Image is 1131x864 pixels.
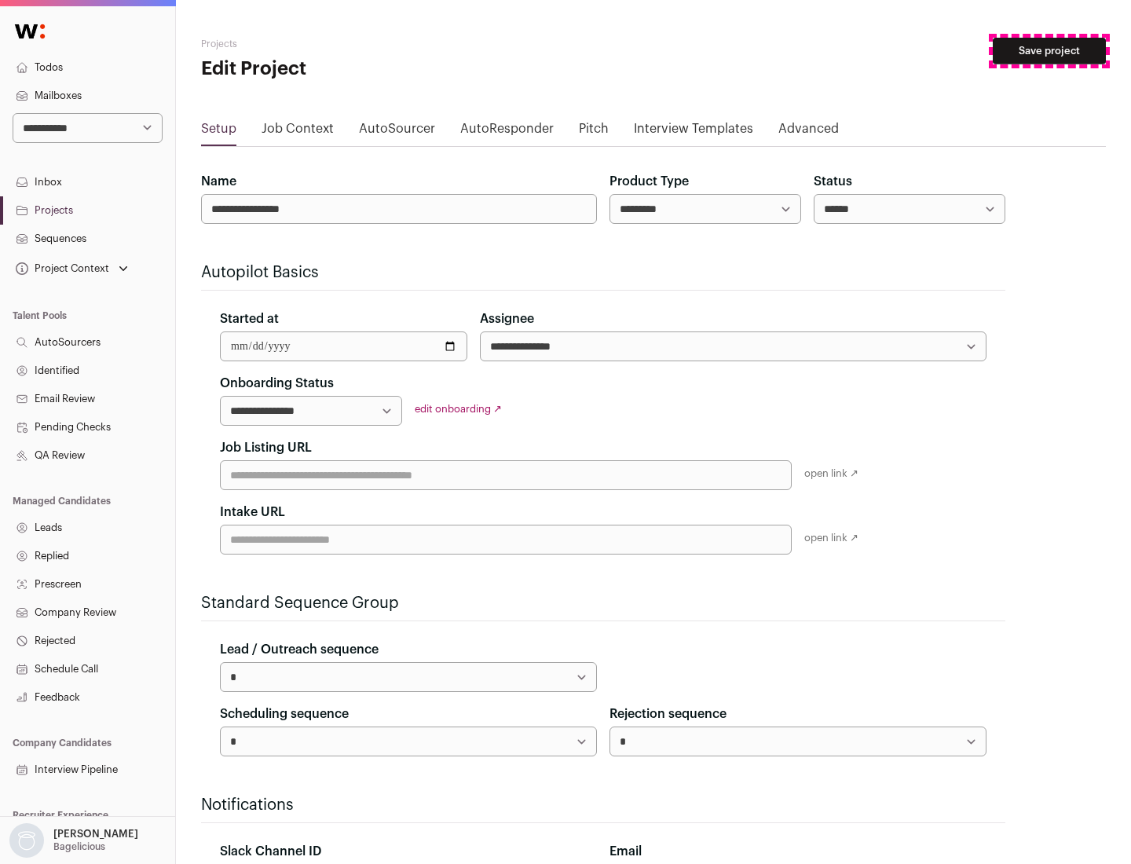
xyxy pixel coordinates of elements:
[201,592,1005,614] h2: Standard Sequence Group
[220,309,279,328] label: Started at
[53,840,105,853] p: Bagelicious
[579,119,609,145] a: Pitch
[634,119,753,145] a: Interview Templates
[201,262,1005,284] h2: Autopilot Basics
[359,119,435,145] a: AutoSourcer
[460,119,554,145] a: AutoResponder
[220,640,379,659] label: Lead / Outreach sequence
[778,119,839,145] a: Advanced
[13,258,131,280] button: Open dropdown
[220,438,312,457] label: Job Listing URL
[201,38,503,50] h2: Projects
[609,172,689,191] label: Product Type
[9,823,44,858] img: nopic.png
[609,705,727,723] label: Rejection sequence
[993,38,1106,64] button: Save project
[6,16,53,47] img: Wellfound
[201,172,236,191] label: Name
[814,172,852,191] label: Status
[13,262,109,275] div: Project Context
[201,794,1005,816] h2: Notifications
[201,57,503,82] h1: Edit Project
[201,119,236,145] a: Setup
[415,404,502,414] a: edit onboarding ↗
[262,119,334,145] a: Job Context
[220,842,321,861] label: Slack Channel ID
[480,309,534,328] label: Assignee
[220,503,285,522] label: Intake URL
[53,828,138,840] p: [PERSON_NAME]
[220,374,334,393] label: Onboarding Status
[609,842,986,861] div: Email
[6,823,141,858] button: Open dropdown
[220,705,349,723] label: Scheduling sequence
